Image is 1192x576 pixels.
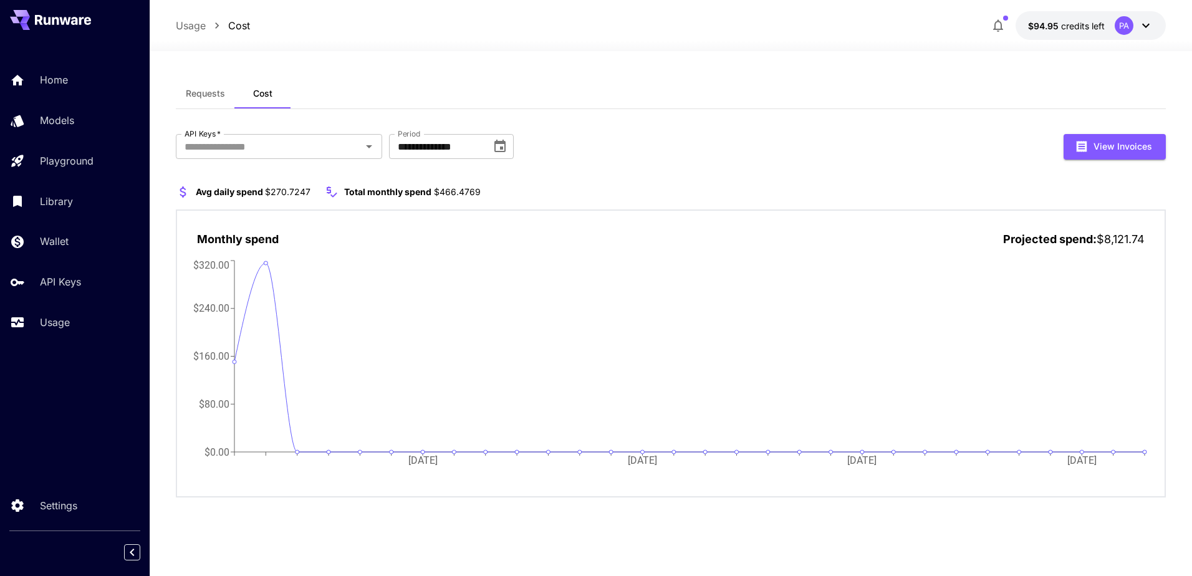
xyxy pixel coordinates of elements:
span: $270.7247 [265,186,310,197]
span: Projected spend: [1003,233,1097,246]
a: Cost [228,18,250,33]
span: Cost [253,88,272,99]
button: Choose date, selected date is Sep 1, 2025 [488,134,512,159]
button: Collapse sidebar [124,544,140,560]
a: Usage [176,18,206,33]
nav: breadcrumb [176,18,250,33]
span: $8,121.74 [1097,233,1145,246]
p: API Keys [40,274,81,289]
span: credits left [1061,21,1105,31]
label: Period [398,128,421,139]
tspan: $320.00 [193,259,229,271]
button: View Invoices [1064,134,1166,160]
p: Models [40,113,74,128]
span: Avg daily spend [196,186,263,197]
button: $94.94805PA [1016,11,1166,40]
label: API Keys [185,128,221,139]
a: View Invoices [1064,140,1166,151]
p: Home [40,72,68,87]
tspan: $80.00 [199,398,229,410]
tspan: $0.00 [204,446,229,458]
tspan: [DATE] [628,454,657,466]
p: Wallet [40,234,69,249]
p: Usage [40,315,70,330]
span: $94.95 [1028,21,1061,31]
tspan: $240.00 [193,302,229,314]
tspan: [DATE] [847,454,877,466]
span: Requests [186,88,225,99]
tspan: [DATE] [408,454,437,466]
div: PA [1115,16,1133,35]
span: Total monthly spend [344,186,431,197]
span: $466.4769 [434,186,481,197]
tspan: $160.00 [193,350,229,362]
div: $94.94805 [1028,19,1105,32]
tspan: [DATE] [1067,454,1097,466]
div: Collapse sidebar [133,541,150,564]
p: Library [40,194,73,209]
p: Monthly spend [197,231,279,247]
button: Open [360,138,378,155]
p: Settings [40,498,77,513]
p: Playground [40,153,94,168]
